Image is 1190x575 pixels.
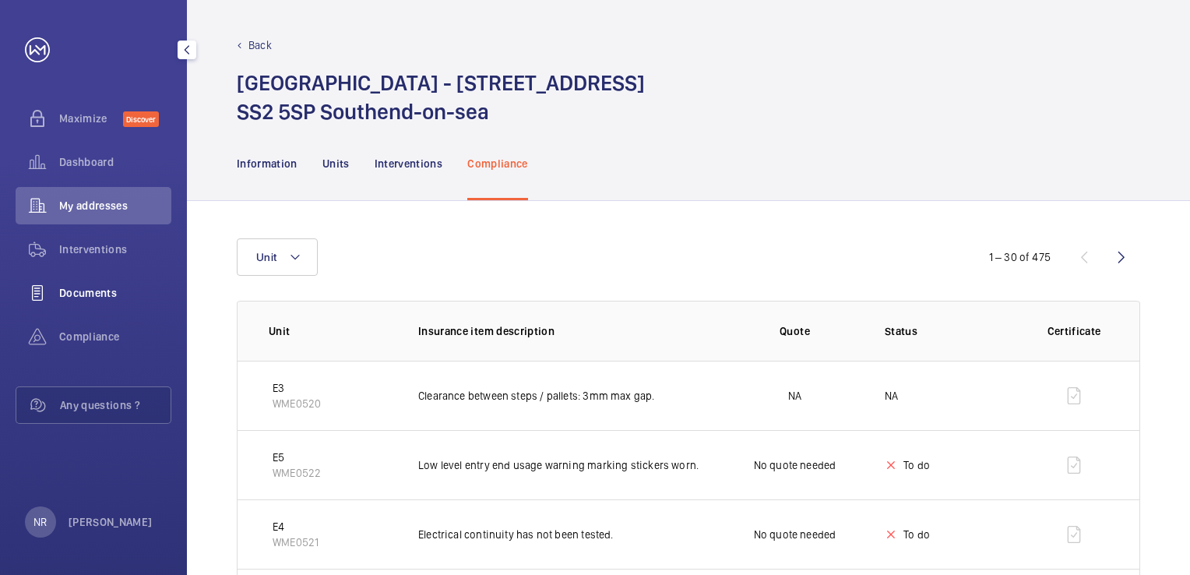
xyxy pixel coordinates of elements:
p: WME0522 [273,465,321,481]
p: NR [33,514,47,530]
span: Any questions ? [60,397,171,413]
span: Discover [123,111,159,127]
p: Certificate [1040,323,1108,339]
p: E5 [273,450,321,465]
span: Dashboard [59,154,171,170]
p: Information [237,156,297,171]
p: E3 [273,380,321,396]
p: Unit [269,323,393,339]
p: [PERSON_NAME] [69,514,153,530]
p: Compliance [467,156,528,171]
h1: [GEOGRAPHIC_DATA] - [STREET_ADDRESS] SS2 5SP Southend-on-sea [237,69,645,126]
p: NA [788,388,801,404]
p: Electrical continuity has not been tested. [418,527,705,542]
p: To do [903,527,930,542]
span: My addresses [59,198,171,213]
p: Clearance between steps / pallets: 3mm max gap. [418,388,705,404]
p: Units [322,156,350,171]
span: Maximize [59,111,123,126]
p: Quote [780,323,810,339]
span: Compliance [59,329,171,344]
p: Back [248,37,272,53]
p: Low level entry end usage warning marking stickers worn. [418,457,705,473]
button: Unit [237,238,318,276]
span: Unit [256,251,276,263]
p: Status [885,323,1015,339]
span: Interventions [59,242,171,257]
div: 1 – 30 of 475 [989,249,1051,265]
p: To do [903,457,930,473]
p: E4 [273,519,319,534]
span: Documents [59,285,171,301]
p: NA [885,388,898,404]
p: No quote needed [754,527,836,542]
p: No quote needed [754,457,836,473]
p: Interventions [375,156,443,171]
p: WME0521 [273,534,319,550]
p: WME0520 [273,396,321,411]
p: Insurance item description [418,323,705,339]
